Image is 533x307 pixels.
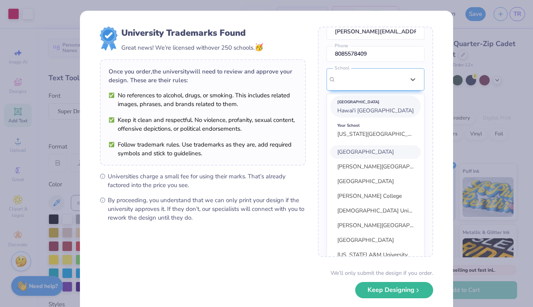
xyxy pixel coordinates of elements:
div: [GEOGRAPHIC_DATA] [337,98,414,106]
span: By proceeding, you understand that we can only print your design if the university approves it. I... [108,196,306,222]
span: [PERSON_NAME] College [337,192,402,200]
span: Hawai'i [GEOGRAPHIC_DATA] [337,107,414,114]
li: Keep it clean and respectful. No violence, profanity, sexual content, offensive depictions, or po... [109,116,297,133]
div: Once you order, the university will need to review and approve your design. These are their rules: [109,67,297,85]
div: University Trademarks Found [121,27,263,39]
span: 🥳 [255,42,263,52]
span: [GEOGRAPHIC_DATA] [337,148,394,156]
input: Phone [327,46,424,62]
span: [PERSON_NAME][GEOGRAPHIC_DATA] [337,222,438,229]
li: No references to alcohol, drugs, or smoking. This includes related images, phrases, and brands re... [109,91,297,108]
button: Keep Designing [355,282,433,298]
img: license-marks-badge.png [100,27,117,50]
div: Your School [337,121,414,130]
span: [GEOGRAPHIC_DATA] [337,178,394,185]
div: Great news! We’re licensed with over 250 schools. [121,42,263,53]
li: Follow trademark rules. Use trademarks as they are, add required symbols and stick to guidelines. [109,140,297,158]
span: Universities charge a small fee for using their marks. That’s already factored into the price you... [108,172,306,189]
span: [DEMOGRAPHIC_DATA] University of Health Sciences [337,207,473,214]
div: We’ll only submit the design if you order. [331,269,433,277]
span: [PERSON_NAME][GEOGRAPHIC_DATA] [337,163,438,170]
span: [US_STATE] A&M University [337,251,408,259]
span: [GEOGRAPHIC_DATA] [337,236,394,244]
input: Email [327,24,424,40]
span: [US_STATE][GEOGRAPHIC_DATA] [337,130,424,138]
